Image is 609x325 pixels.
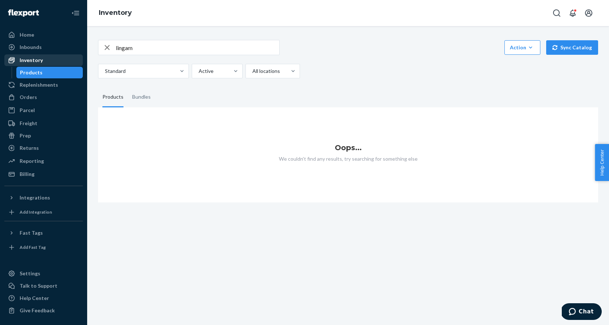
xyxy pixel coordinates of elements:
[20,270,40,277] div: Settings
[116,40,279,55] input: Search inventory by name or sku
[4,280,83,292] button: Talk to Support
[20,144,39,152] div: Returns
[20,244,46,250] div: Add Fast Tag
[20,157,44,165] div: Reporting
[4,206,83,218] a: Add Integration
[546,40,598,55] button: Sync Catalog
[20,94,37,101] div: Orders
[4,118,83,129] a: Freight
[4,227,83,239] button: Fast Tags
[98,144,598,152] h1: Oops...
[20,120,37,127] div: Freight
[4,79,83,91] a: Replenishments
[20,81,58,89] div: Replenishments
[104,67,105,75] input: Standard
[93,3,138,24] ol: breadcrumbs
[4,91,83,103] a: Orders
[20,282,57,289] div: Talk to Support
[132,87,151,107] div: Bundles
[20,194,50,201] div: Integrations
[20,295,49,302] div: Help Center
[20,170,34,178] div: Billing
[20,132,31,139] div: Prep
[581,6,596,20] button: Open account menu
[4,142,83,154] a: Returns
[595,144,609,181] button: Help Center
[102,87,123,107] div: Products
[565,6,580,20] button: Open notifications
[20,69,42,76] div: Products
[20,107,35,114] div: Parcel
[4,242,83,253] a: Add Fast Tag
[16,67,83,78] a: Products
[510,44,535,51] div: Action
[549,6,564,20] button: Open Search Box
[20,57,43,64] div: Inventory
[4,268,83,279] a: Settings
[198,67,199,75] input: Active
[20,229,43,236] div: Fast Tags
[20,44,42,51] div: Inbounds
[20,307,55,314] div: Give Feedback
[4,155,83,167] a: Reporting
[4,41,83,53] a: Inbounds
[4,292,83,304] a: Help Center
[562,303,602,321] iframe: Opens a widget where you can chat to one of our agents
[4,192,83,203] button: Integrations
[20,31,34,38] div: Home
[99,9,132,17] a: Inventory
[504,40,540,55] button: Action
[4,130,83,141] a: Prep
[4,54,83,66] a: Inventory
[4,305,83,316] button: Give Feedback
[98,155,598,162] p: We couldn't find any results, try searching for something else
[8,9,39,17] img: Flexport logo
[20,209,52,215] div: Add Integration
[4,168,83,180] a: Billing
[68,6,83,20] button: Close Navigation
[4,29,83,41] a: Home
[4,104,83,116] a: Parcel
